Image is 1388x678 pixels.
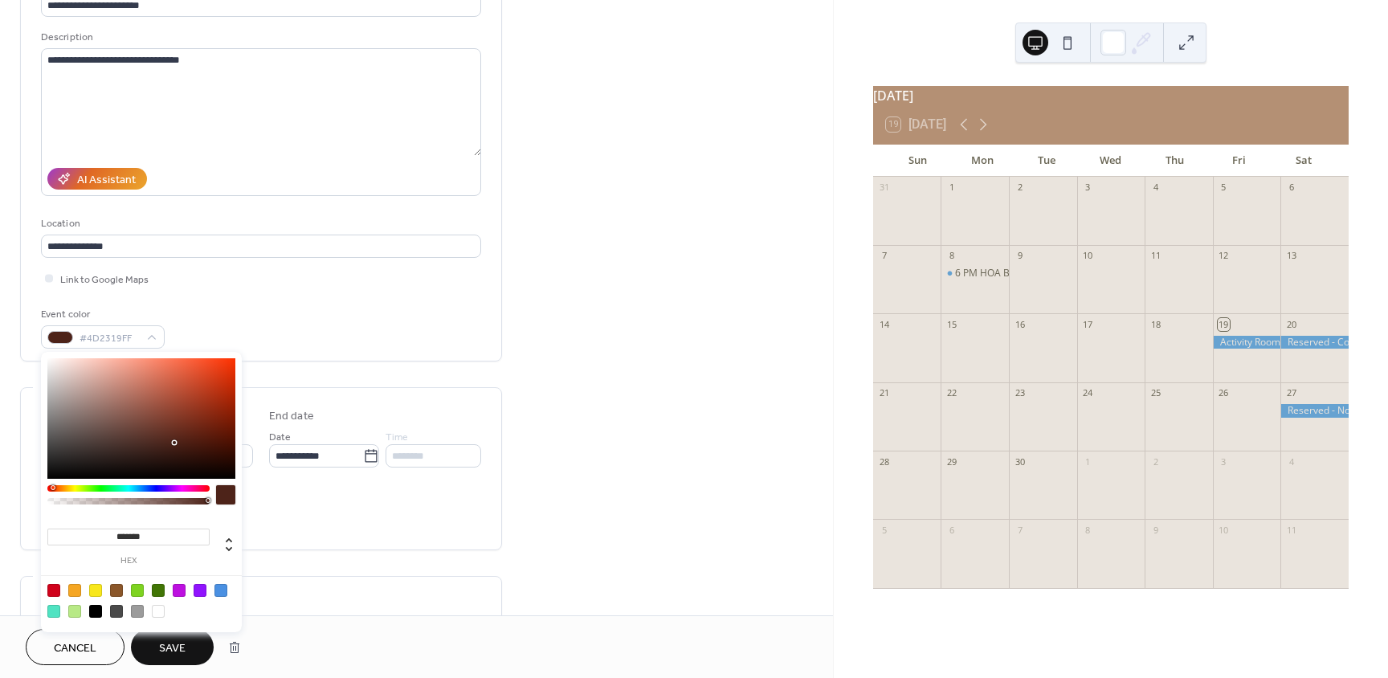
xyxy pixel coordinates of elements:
div: #F5A623 [68,584,81,597]
span: Save [159,640,186,657]
div: Reserved - Conner 298 Lost Creek Drive [1280,336,1349,349]
div: 11 [1149,250,1161,262]
div: End date [269,408,314,425]
div: 5 [878,524,890,536]
div: Description [41,29,478,46]
div: 15 [945,318,957,330]
div: 30 [1014,455,1026,468]
button: AI Assistant [47,168,147,190]
div: #F8E71C [89,584,102,597]
div: [DATE] [873,86,1349,105]
div: #9B9B9B [131,605,144,618]
div: Thu [1143,145,1207,177]
div: 7 [1014,524,1026,536]
div: #417505 [152,584,165,597]
div: 2 [1014,182,1026,194]
span: #4D2319FF [80,330,139,347]
div: AI Assistant [77,172,136,189]
div: 22 [945,387,957,399]
div: Sat [1272,145,1336,177]
div: 9 [1014,250,1026,262]
div: #7ED321 [131,584,144,597]
div: Reserved - Noreen [1280,404,1349,418]
div: 17 [1082,318,1094,330]
div: #50E3C2 [47,605,60,618]
div: 4 [1149,182,1161,194]
span: Link to Google Maps [60,272,149,288]
div: 24 [1082,387,1094,399]
div: #4A90E2 [214,584,227,597]
div: Tue [1014,145,1079,177]
div: 25 [1149,387,1161,399]
div: 1 [945,182,957,194]
div: 23 [1014,387,1026,399]
div: #FFFFFF [152,605,165,618]
div: Location [41,215,478,232]
div: Fri [1207,145,1272,177]
div: 29 [945,455,957,468]
div: #4A4A4A [110,605,123,618]
div: 14 [878,318,890,330]
div: 13 [1285,250,1297,262]
div: 6 [1285,182,1297,194]
button: Cancel [26,629,125,665]
div: 8 [1082,524,1094,536]
div: 2 [1149,455,1161,468]
div: #B8E986 [68,605,81,618]
div: #9013FE [194,584,206,597]
button: Save [131,629,214,665]
div: 12 [1218,250,1230,262]
div: 27 [1285,387,1297,399]
div: Event color [41,306,161,323]
div: 5 [1218,182,1230,194]
div: 26 [1218,387,1230,399]
div: 3 [1218,455,1230,468]
div: 19 [1218,318,1230,330]
div: 1 [1082,455,1094,468]
div: 10 [1218,524,1230,536]
label: hex [47,557,210,566]
div: #000000 [89,605,102,618]
div: 6 PM HOA BOARD MEETING [955,267,1081,280]
div: Sun [886,145,950,177]
div: 21 [878,387,890,399]
div: Wed [1079,145,1143,177]
div: 8 [945,250,957,262]
div: 3 [1082,182,1094,194]
div: 10 [1082,250,1094,262]
div: Activity Room Reserved [1213,336,1281,349]
div: 20 [1285,318,1297,330]
div: 6 [945,524,957,536]
div: 7 [878,250,890,262]
div: #BD10E0 [173,584,186,597]
div: 11 [1285,524,1297,536]
div: 28 [878,455,890,468]
span: Date [269,429,291,446]
div: 4 [1285,455,1297,468]
div: #D0021B [47,584,60,597]
span: Time [386,429,408,446]
div: 18 [1149,318,1161,330]
span: Cancel [54,640,96,657]
div: 6 PM HOA BOARD MEETING [941,267,1009,280]
div: 9 [1149,524,1161,536]
div: 16 [1014,318,1026,330]
div: Mon [950,145,1014,177]
div: #8B572A [110,584,123,597]
div: 31 [878,182,890,194]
